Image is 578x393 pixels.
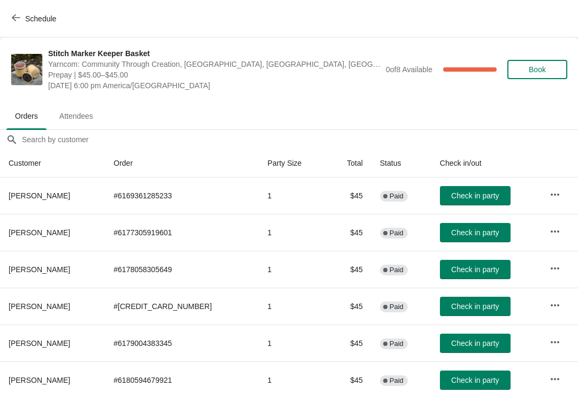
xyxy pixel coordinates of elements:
button: Check in party [440,223,511,242]
td: # 6177305919601 [105,214,259,251]
span: [PERSON_NAME] [9,265,70,274]
span: [PERSON_NAME] [9,228,70,237]
th: Status [371,149,431,178]
th: Party Size [259,149,328,178]
span: [DATE] 6:00 pm America/[GEOGRAPHIC_DATA] [48,80,381,91]
img: Stitch Marker Keeper Basket [11,54,42,85]
span: Yarncom: Community Through Creation, [GEOGRAPHIC_DATA], [GEOGRAPHIC_DATA], [GEOGRAPHIC_DATA] [48,59,381,70]
span: 0 of 8 Available [386,65,432,74]
span: Schedule [25,14,56,23]
td: $45 [328,178,371,214]
span: Stitch Marker Keeper Basket [48,48,381,59]
button: Check in party [440,297,511,316]
td: $45 [328,288,371,325]
td: $45 [328,214,371,251]
span: [PERSON_NAME] [9,339,70,348]
td: 1 [259,178,328,214]
span: Check in party [451,376,499,384]
td: # [CREDIT_CARD_NUMBER] [105,288,259,325]
span: Paid [390,376,404,385]
button: Check in party [440,371,511,390]
span: Book [529,65,546,74]
td: $45 [328,325,371,361]
span: [PERSON_NAME] [9,191,70,200]
td: # 6179004383345 [105,325,259,361]
span: Check in party [451,339,499,348]
td: $45 [328,251,371,288]
span: Prepay | $45.00–$45.00 [48,70,381,80]
button: Check in party [440,260,511,279]
span: Check in party [451,228,499,237]
span: Paid [390,192,404,201]
span: Paid [390,266,404,274]
button: Check in party [440,186,511,205]
th: Total [328,149,371,178]
td: 1 [259,251,328,288]
span: Check in party [451,191,499,200]
span: [PERSON_NAME] [9,376,70,384]
span: Paid [390,229,404,237]
button: Check in party [440,334,511,353]
td: 1 [259,214,328,251]
span: Check in party [451,302,499,311]
button: Book [507,60,567,79]
th: Order [105,149,259,178]
td: 1 [259,288,328,325]
td: 1 [259,325,328,361]
span: [PERSON_NAME] [9,302,70,311]
span: Orders [6,106,47,126]
span: Paid [390,303,404,311]
span: Check in party [451,265,499,274]
span: Attendees [51,106,102,126]
button: Schedule [5,9,65,28]
td: # 6178058305649 [105,251,259,288]
input: Search by customer [21,130,578,149]
td: # 6169361285233 [105,178,259,214]
span: Paid [390,340,404,348]
th: Check in/out [431,149,541,178]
